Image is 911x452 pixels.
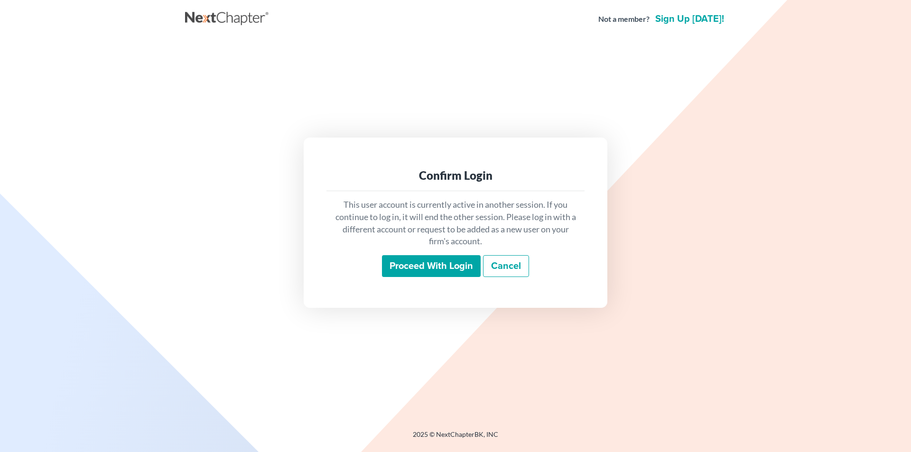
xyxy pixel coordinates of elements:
div: Confirm Login [334,168,577,183]
p: This user account is currently active in another session. If you continue to log in, it will end ... [334,199,577,248]
a: Sign up [DATE]! [653,14,726,24]
input: Proceed with login [382,255,481,277]
div: 2025 © NextChapterBK, INC [185,430,726,447]
a: Cancel [483,255,529,277]
strong: Not a member? [598,14,650,25]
